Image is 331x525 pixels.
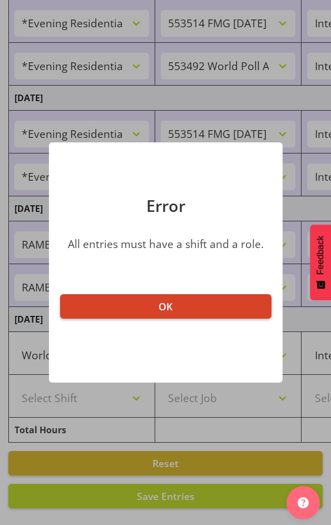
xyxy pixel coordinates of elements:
[60,294,271,319] button: OK
[66,236,266,252] div: All entries must have a shift and a role.
[315,236,325,275] span: Feedback
[298,497,309,508] img: help-xxl-2.png
[60,198,271,214] p: Error
[310,225,331,300] button: Feedback - Show survey
[159,300,172,313] span: OK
